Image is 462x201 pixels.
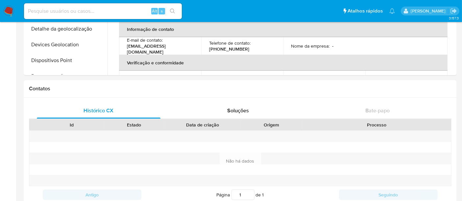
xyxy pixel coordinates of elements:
button: Detalhe da geolocalização [25,21,108,37]
a: Sair [450,8,457,14]
p: [PHONE_NUMBER] [209,46,249,52]
span: Alt [152,8,157,14]
button: Dispositivos Point [25,53,108,68]
span: 1 [262,191,264,198]
div: Origem [245,122,298,128]
div: Id [45,122,98,128]
th: Informação de contato [119,21,448,37]
span: 3.157.3 [449,15,459,21]
input: Pesquise usuários ou casos... [24,7,182,15]
th: Verificação e conformidade [119,55,448,71]
span: Atalhos rápidos [348,8,383,14]
button: Devices Geolocation [25,37,108,53]
button: Antigo [43,190,141,200]
span: s [161,8,163,14]
button: Documentação [25,68,108,84]
a: Notificações [389,8,395,14]
p: Telefone de contato : [209,40,251,46]
p: E-mail de contato : [127,37,163,43]
span: Soluções [227,107,249,114]
div: Estado [108,122,160,128]
span: Histórico CX [84,107,114,114]
div: Processo [307,122,447,128]
button: search-icon [166,7,179,16]
button: Seguindo [339,190,438,200]
span: Bate-papo [365,107,390,114]
p: alexandra.macedo@mercadolivre.com [411,8,448,14]
p: [EMAIL_ADDRESS][DOMAIN_NAME] [127,43,191,55]
h1: Contatos [29,85,451,92]
div: Data de criação [170,122,236,128]
p: - [332,43,334,49]
span: Página de [217,190,264,200]
p: Nome da empresa : [291,43,330,49]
